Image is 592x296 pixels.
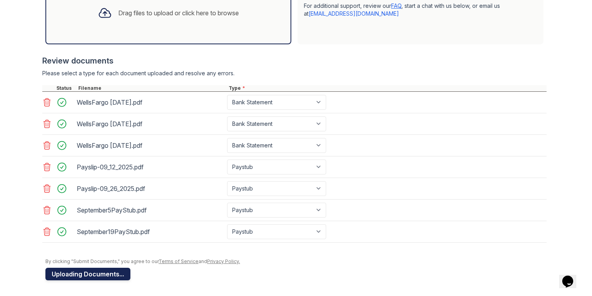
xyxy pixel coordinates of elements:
div: Payslip-09_26_2025.pdf [77,182,224,195]
button: Uploading Documents... [45,268,130,280]
div: Filename [77,85,227,91]
div: September5PayStub.pdf [77,204,224,216]
div: September19PayStub.pdf [77,225,224,238]
div: Please select a type for each document uploaded and resolve any errors. [42,69,547,77]
a: [EMAIL_ADDRESS][DOMAIN_NAME] [309,10,399,17]
iframe: chat widget [559,265,584,288]
p: For additional support, review our , start a chat with us below, or email us at [304,2,537,18]
div: By clicking "Submit Documents," you agree to our and [45,258,547,265]
div: Payslip-09_12_2025.pdf [77,161,224,173]
a: FAQ [391,2,401,9]
div: Status [55,85,77,91]
div: Review documents [42,55,547,66]
div: Type [227,85,547,91]
div: WellsFargo [DATE].pdf [77,139,224,152]
a: Terms of Service [159,258,199,264]
div: Drag files to upload or click here to browse [118,8,239,18]
a: Privacy Policy. [207,258,240,264]
div: WellsFargo [DATE].pdf [77,96,224,109]
div: WellsFargo [DATE].pdf [77,118,224,130]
